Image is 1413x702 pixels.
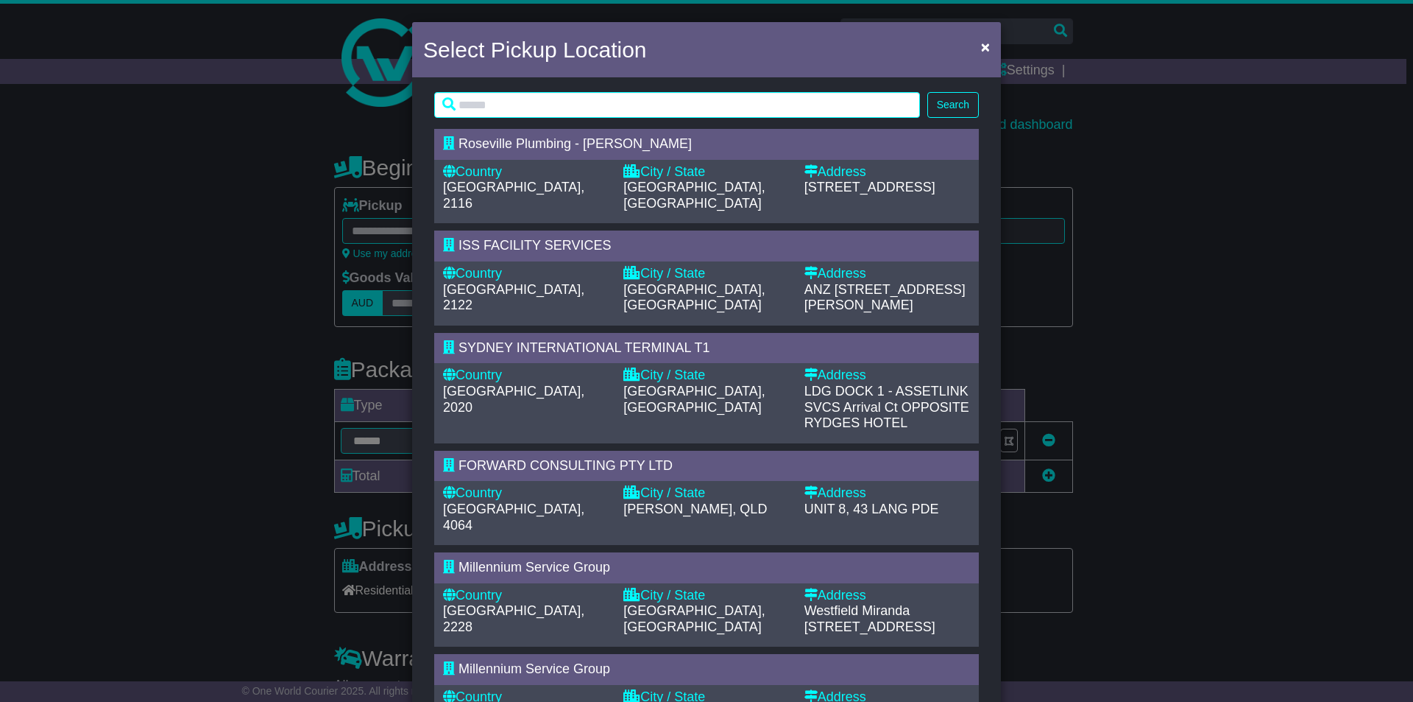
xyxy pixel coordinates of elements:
[458,560,610,575] span: Millennium Service Group
[804,180,935,194] span: [STREET_ADDRESS]
[974,32,997,62] button: Close
[458,340,709,355] span: SYDNEY INTERNATIONAL TERMINAL T1
[804,603,910,618] span: Westfield Miranda
[623,588,789,604] div: City / State
[458,458,673,473] span: FORWARD CONSULTING PTY LTD
[623,266,789,282] div: City / State
[443,603,584,634] span: [GEOGRAPHIC_DATA], 2228
[804,485,970,502] div: Address
[458,238,611,253] span: ISS FACILITY SERVICES
[443,180,584,211] span: [GEOGRAPHIC_DATA], 2116
[623,502,767,516] span: [PERSON_NAME], QLD
[804,266,970,282] div: Address
[423,33,647,66] h4: Select Pickup Location
[804,588,970,604] div: Address
[804,384,968,415] span: LDG DOCK 1 - ASSETLINK SVCS
[443,164,609,180] div: Country
[804,282,831,297] span: ANZ
[804,502,939,516] span: UNIT 8, 43 LANG PDE
[623,282,765,313] span: [GEOGRAPHIC_DATA], [GEOGRAPHIC_DATA]
[804,164,970,180] div: Address
[443,266,609,282] div: Country
[804,619,935,634] span: [STREET_ADDRESS]
[443,588,609,604] div: Country
[623,368,789,384] div: City / State
[443,384,584,415] span: [GEOGRAPHIC_DATA], 2020
[443,502,584,533] span: [GEOGRAPHIC_DATA], 4064
[443,368,609,384] div: Country
[623,485,789,502] div: City / State
[623,164,789,180] div: City / State
[804,282,966,313] span: [STREET_ADDRESS][PERSON_NAME]
[623,180,765,211] span: [GEOGRAPHIC_DATA], [GEOGRAPHIC_DATA]
[804,400,969,431] span: Arrival Ct OPPOSITE RYDGES HOTEL
[443,282,584,313] span: [GEOGRAPHIC_DATA], 2122
[623,384,765,415] span: [GEOGRAPHIC_DATA], [GEOGRAPHIC_DATA]
[623,603,765,634] span: [GEOGRAPHIC_DATA], [GEOGRAPHIC_DATA]
[981,38,990,55] span: ×
[927,92,979,118] button: Search
[458,136,692,151] span: Roseville Plumbing - [PERSON_NAME]
[443,485,609,502] div: Country
[804,368,970,384] div: Address
[458,661,610,676] span: Millennium Service Group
